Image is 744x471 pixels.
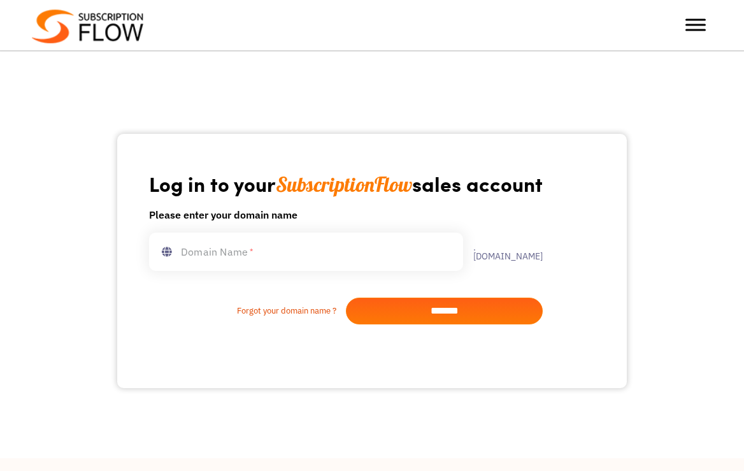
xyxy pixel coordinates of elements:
label: .[DOMAIN_NAME] [463,243,543,261]
a: Forgot your domain name ? [149,305,346,317]
h6: Please enter your domain name [149,207,543,222]
img: Subscriptionflow [32,10,143,43]
button: Toggle Menu [685,19,706,31]
h1: Log in to your sales account [149,171,543,197]
span: SubscriptionFlow [276,171,412,197]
